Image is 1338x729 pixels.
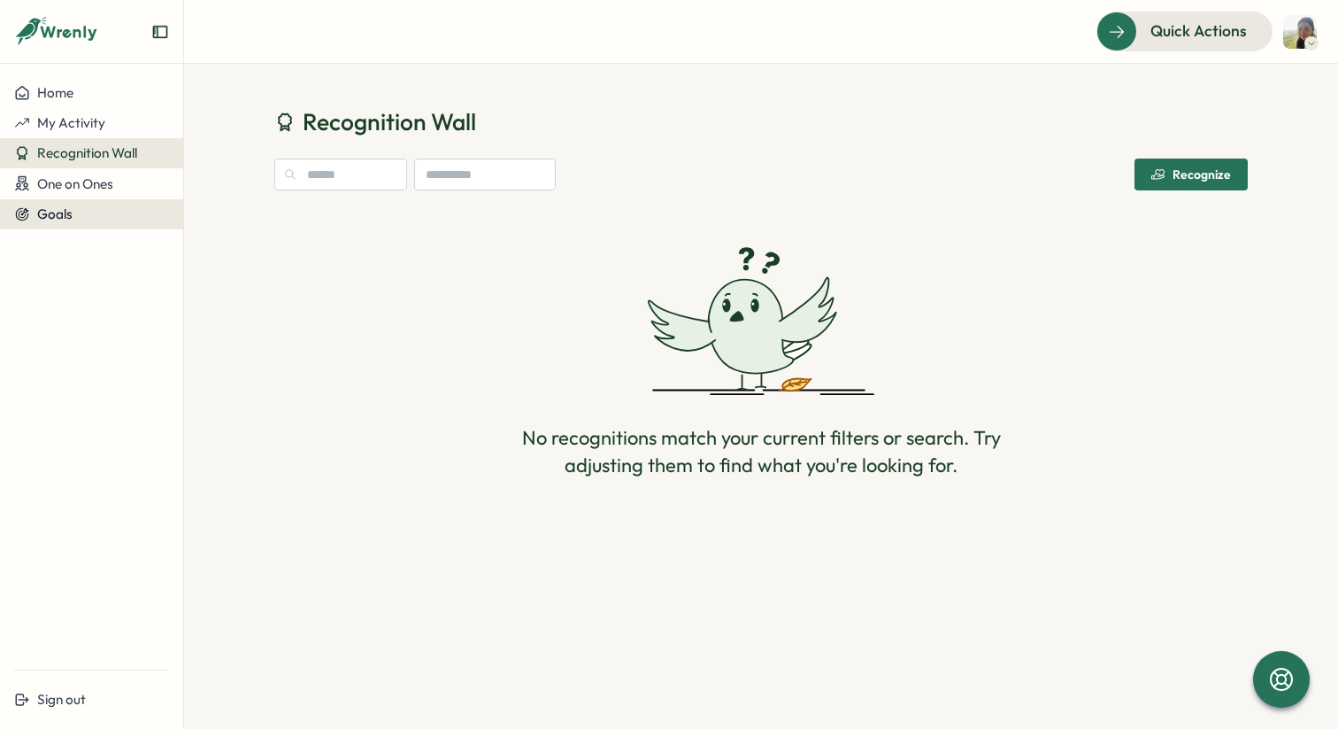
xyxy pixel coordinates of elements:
[37,144,137,161] span: Recognition Wall
[506,424,1016,479] div: No recognitions match your current filters or search. Try adjusting them to find what you're look...
[1134,159,1248,190] button: Recognize
[37,691,86,708] span: Sign out
[37,84,73,101] span: Home
[37,175,113,192] span: One on Ones
[37,206,73,222] span: Goals
[1151,167,1231,182] div: Recognize
[37,114,105,131] span: My Activity
[151,23,169,41] button: Expand sidebar
[303,106,476,137] span: Recognition Wall
[1150,19,1247,43] span: Quick Actions
[1283,15,1317,49] img: Fa Campos
[1096,12,1273,50] button: Quick Actions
